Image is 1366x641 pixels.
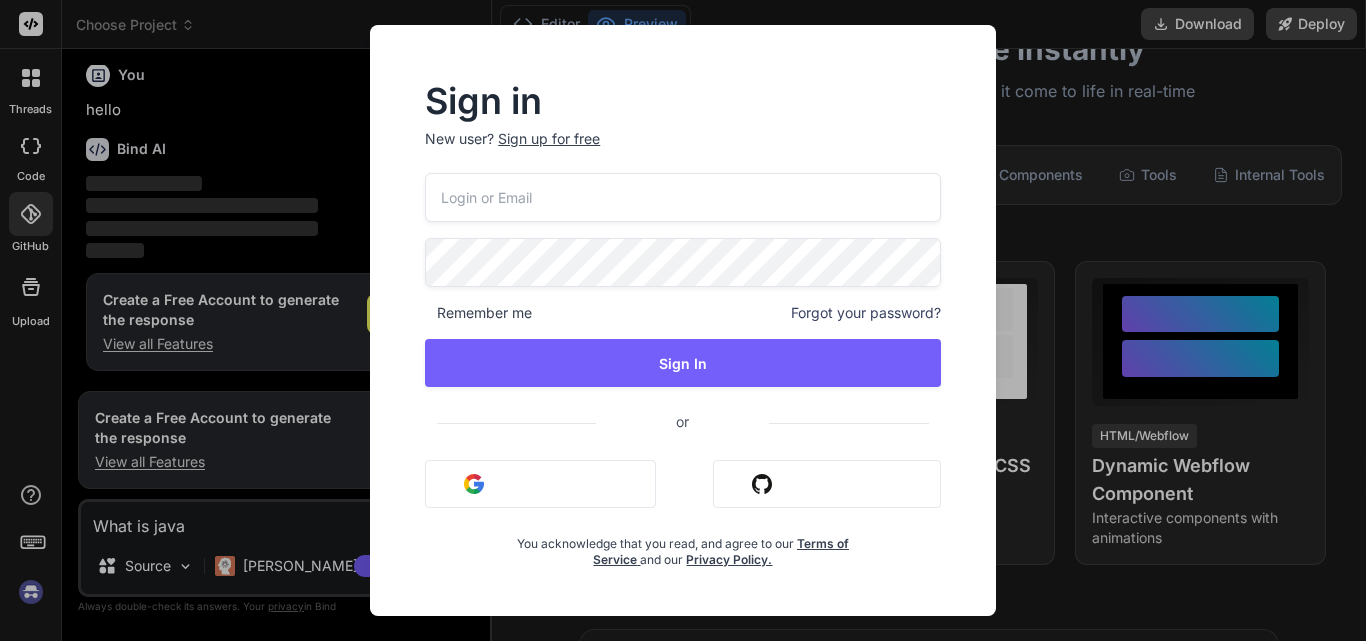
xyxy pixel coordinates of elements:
[425,173,941,222] input: Login or Email
[686,552,772,567] a: Privacy Policy.
[464,474,484,494] img: google
[511,524,855,568] div: You acknowledge that you read, and agree to our and our
[596,397,769,446] span: or
[425,460,656,508] button: Sign in with Google
[752,474,772,494] img: github
[425,303,532,323] span: Remember me
[713,460,941,508] button: Sign in with Github
[498,129,600,149] div: Sign up for free
[791,303,941,323] span: Forgot your password?
[593,536,849,567] a: Terms of Service
[425,85,941,117] h2: Sign in
[425,339,941,387] button: Sign In
[425,129,941,173] p: New user?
